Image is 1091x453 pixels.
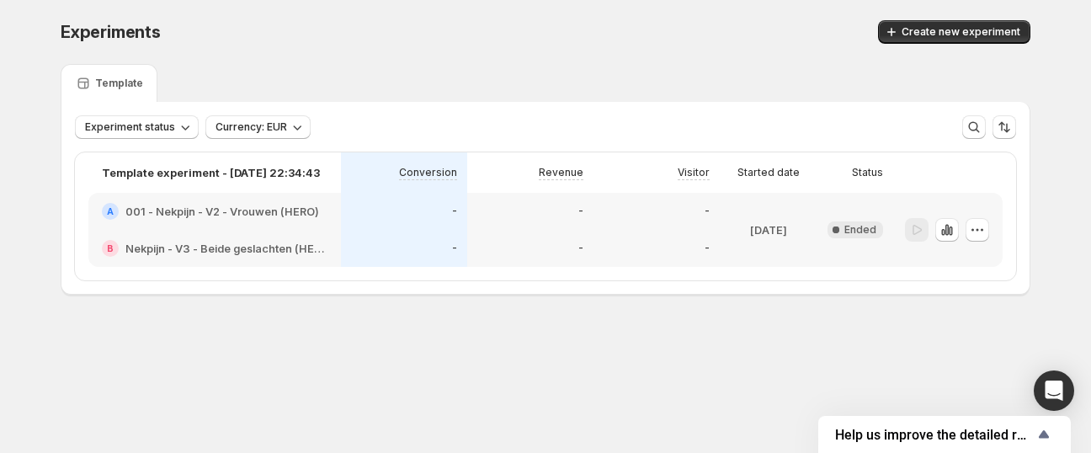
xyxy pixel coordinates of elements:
[205,115,311,139] button: Currency: EUR
[844,223,876,237] span: Ended
[852,166,883,179] p: Status
[75,115,199,139] button: Experiment status
[705,242,710,255] p: -
[737,166,800,179] p: Started date
[125,240,327,257] h2: Nekpijn - V3 - Beide geslachten (HERO)
[1034,370,1074,411] div: Open Intercom Messenger
[835,427,1034,443] span: Help us improve the detailed report for A/B campaigns
[61,22,161,42] span: Experiments
[95,77,143,90] p: Template
[399,166,457,179] p: Conversion
[993,115,1016,139] button: Sort the results
[902,25,1020,39] span: Create new experiment
[578,205,583,218] p: -
[452,242,457,255] p: -
[539,166,583,179] p: Revenue
[452,205,457,218] p: -
[878,20,1030,44] button: Create new experiment
[678,166,710,179] p: Visitor
[705,205,710,218] p: -
[216,120,287,134] span: Currency: EUR
[578,242,583,255] p: -
[125,203,319,220] h2: 001 - Nekpijn - V2 - Vrouwen (HERO)
[102,164,320,181] p: Template experiment - [DATE] 22:34:43
[85,120,175,134] span: Experiment status
[835,424,1054,445] button: Show survey - Help us improve the detailed report for A/B campaigns
[107,243,114,253] h2: B
[750,221,787,238] p: [DATE]
[107,206,114,216] h2: A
